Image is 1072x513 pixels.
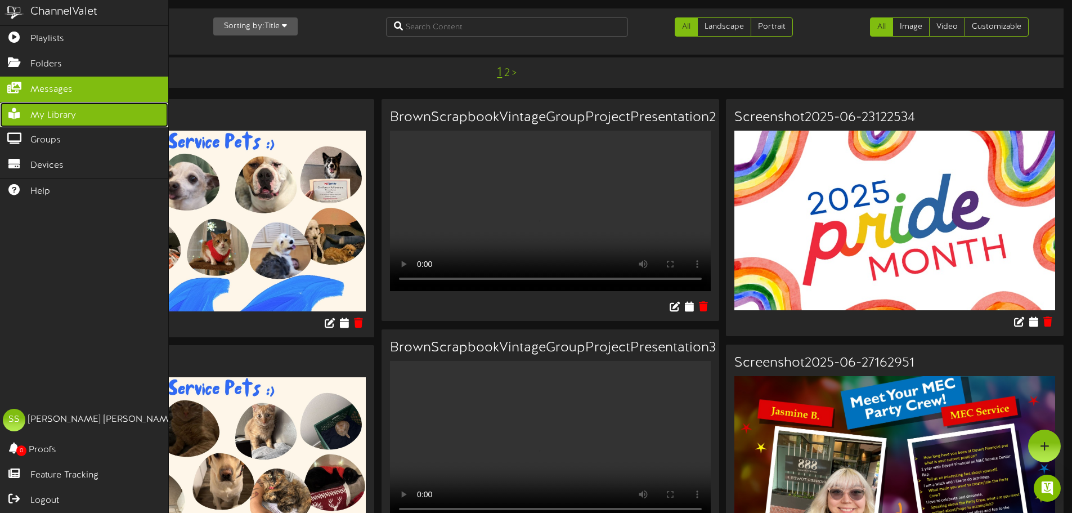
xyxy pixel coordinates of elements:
[390,110,711,125] h3: BrownScrapbookVintageGroupProjectPresentation2
[734,110,1055,125] h3: Screenshot2025-06-23122534
[30,4,97,20] div: ChannelValet
[3,409,25,431] div: SS
[30,494,59,507] span: Logout
[29,444,56,457] span: Proofs
[734,356,1055,371] h3: Screenshot2025-06-27162951
[30,58,62,71] span: Folders
[45,131,366,311] img: f7ace70b-bb06-46ec-b4e5-18afa9a8bced.jpg
[30,83,73,96] span: Messages
[390,131,711,291] video: Your browser does not support HTML5 video.
[30,185,50,198] span: Help
[965,17,1029,37] a: Customizable
[30,469,98,482] span: Feature Tracking
[390,341,711,355] h3: BrownScrapbookVintageGroupProjectPresentation3
[504,67,510,79] a: 2
[870,17,893,37] a: All
[45,110,366,125] h3: 1
[497,65,502,80] a: 1
[751,17,793,37] a: Portrait
[1034,475,1061,502] div: Open Intercom Messenger
[929,17,965,37] a: Video
[30,33,64,46] span: Playlists
[675,17,698,37] a: All
[697,17,751,37] a: Landscape
[28,413,176,426] div: [PERSON_NAME] [PERSON_NAME]
[512,67,517,79] a: >
[30,159,64,172] span: Devices
[30,134,61,147] span: Groups
[386,17,628,37] input: Search Content
[45,356,366,371] h3: 2
[16,445,26,456] span: 0
[892,17,930,37] a: Image
[734,131,1055,310] img: fbbd340b-3ad1-4b86-83ff-c5fecba40e83.jpg
[213,17,298,35] button: Sorting by:Title
[30,109,76,122] span: My Library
